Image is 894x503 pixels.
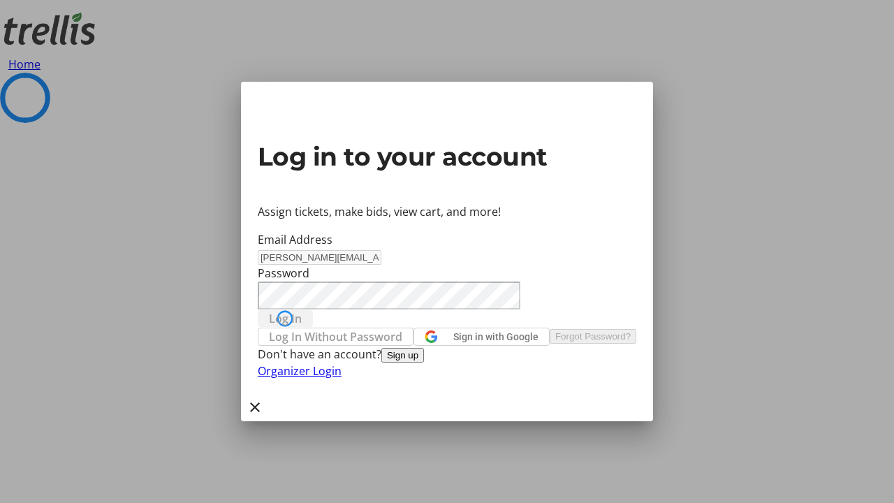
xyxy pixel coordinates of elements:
[258,346,636,363] div: Don't have an account?
[258,232,332,247] label: Email Address
[381,348,424,363] button: Sign up
[258,203,636,220] p: Assign tickets, make bids, view cart, and more!
[241,393,269,421] button: Close
[258,363,342,379] a: Organizer Login
[258,265,309,281] label: Password
[258,138,636,175] h2: Log in to your account
[258,250,381,265] input: Email Address
[550,329,636,344] button: Forgot Password?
